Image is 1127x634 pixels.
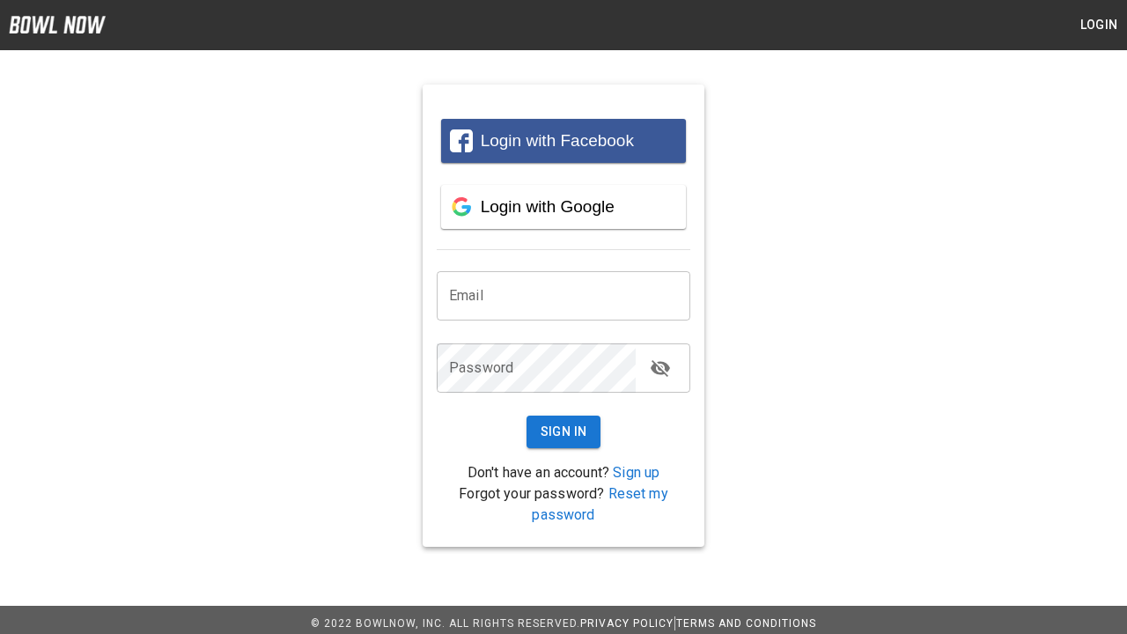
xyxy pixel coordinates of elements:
[441,185,686,229] button: Login with Google
[1071,9,1127,41] button: Login
[441,119,686,163] button: Login with Facebook
[437,462,690,483] p: Don't have an account?
[527,416,601,448] button: Sign In
[532,485,667,523] a: Reset my password
[481,131,634,150] span: Login with Facebook
[437,483,690,526] p: Forgot your password?
[311,617,580,630] span: © 2022 BowlNow, Inc. All Rights Reserved.
[9,16,106,33] img: logo
[580,617,674,630] a: Privacy Policy
[481,197,615,216] span: Login with Google
[676,617,816,630] a: Terms and Conditions
[613,464,659,481] a: Sign up
[643,350,678,386] button: toggle password visibility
